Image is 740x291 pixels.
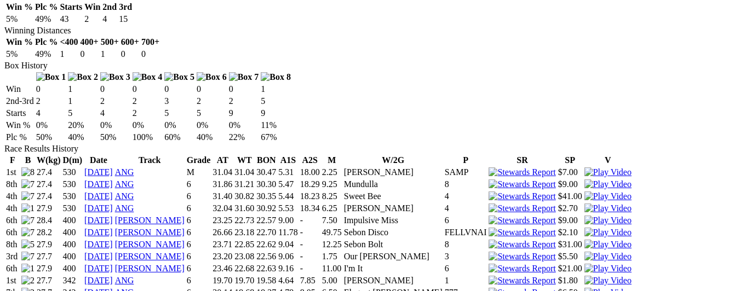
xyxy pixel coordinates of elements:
th: 500+ [100,37,119,48]
td: 4.64 [278,275,298,286]
th: B [21,155,35,166]
img: Box 6 [197,72,227,82]
td: 49.75 [322,227,342,238]
td: 6 [444,263,487,274]
img: 1 [21,203,35,213]
div: Race Results History [4,144,736,154]
td: 27.4 [36,191,61,202]
td: 8th [5,239,20,250]
td: 28.4 [36,215,61,226]
th: SR [488,155,556,166]
td: 9 [228,108,260,119]
div: Winning Distances [4,26,736,36]
td: 1st [5,167,20,178]
td: [PERSON_NAME] [343,203,443,214]
th: BON [256,155,277,166]
td: 49% [35,14,58,25]
a: [DATE] [84,264,113,273]
td: 9 [260,108,291,119]
a: [DATE] [84,179,113,189]
td: 5 [164,108,195,119]
img: Stewards Report [489,167,555,177]
td: 9.06 [278,251,298,262]
td: 1st [5,275,20,286]
td: $9.00 [558,215,583,226]
img: 8 [21,167,35,177]
td: 0% [36,120,67,131]
td: 32.04 [212,203,233,214]
td: 22.63 [256,263,277,274]
th: <400 [59,37,78,48]
td: 3 [164,96,195,107]
th: AT [212,155,233,166]
td: SAMP [444,167,487,178]
td: Sebon Disco [343,227,443,238]
td: - [300,227,320,238]
td: 26.66 [212,227,233,238]
td: 0 [80,49,99,60]
a: View replay [584,216,632,225]
td: $21.00 [558,263,583,274]
td: 2 [100,96,131,107]
td: [PERSON_NAME] [343,275,443,286]
th: Starts [59,2,83,13]
td: Win [5,84,35,95]
td: 0 [228,84,260,95]
img: Box 8 [261,72,291,82]
td: 43 [59,14,83,25]
td: - [300,239,320,250]
th: V [584,155,632,166]
img: Stewards Report [489,179,555,189]
td: 2 [36,96,67,107]
td: 8th [5,179,20,190]
img: 2 [21,276,35,286]
td: 22.56 [256,251,277,262]
td: 6 [186,191,211,202]
td: 530 [62,203,83,214]
td: 18.23 [300,191,320,202]
td: Our [PERSON_NAME] [343,251,443,262]
th: Plc % [35,2,58,13]
td: $2.10 [558,227,583,238]
td: 19.58 [256,275,277,286]
img: 7 [21,252,35,261]
td: 6 [186,263,211,274]
img: 7 [21,179,35,189]
td: 1 [67,96,99,107]
img: Play Video [584,264,632,273]
th: F [5,155,20,166]
td: 0 [100,84,131,95]
td: 2 [228,96,260,107]
td: 0 [141,49,160,60]
img: Stewards Report [489,276,555,286]
td: 1.75 [322,251,342,262]
td: 0 [164,84,195,95]
td: 6 [186,227,211,238]
td: 19.70 [234,275,255,286]
td: - [300,215,320,226]
a: [DATE] [84,228,113,237]
td: 400 [62,263,83,274]
td: 30.92 [256,203,277,214]
img: Play Video [584,240,632,249]
td: 0% [132,120,163,131]
th: 2nd [102,2,117,13]
th: Grade [186,155,211,166]
th: M [322,155,342,166]
td: Mundulla [343,179,443,190]
img: 5 [21,240,35,249]
a: View replay [584,167,632,177]
td: 0% [164,120,195,131]
td: 0 [36,84,67,95]
td: 9.00 [278,215,298,226]
a: [PERSON_NAME] [115,252,185,261]
th: D(m) [62,155,83,166]
td: 22.68 [234,263,255,274]
td: 40% [196,132,227,143]
td: 1 [59,49,78,60]
td: 40% [67,132,99,143]
td: $41.00 [558,191,583,202]
td: 1 [100,49,119,60]
a: [DATE] [84,252,113,261]
th: Win % [5,37,33,48]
